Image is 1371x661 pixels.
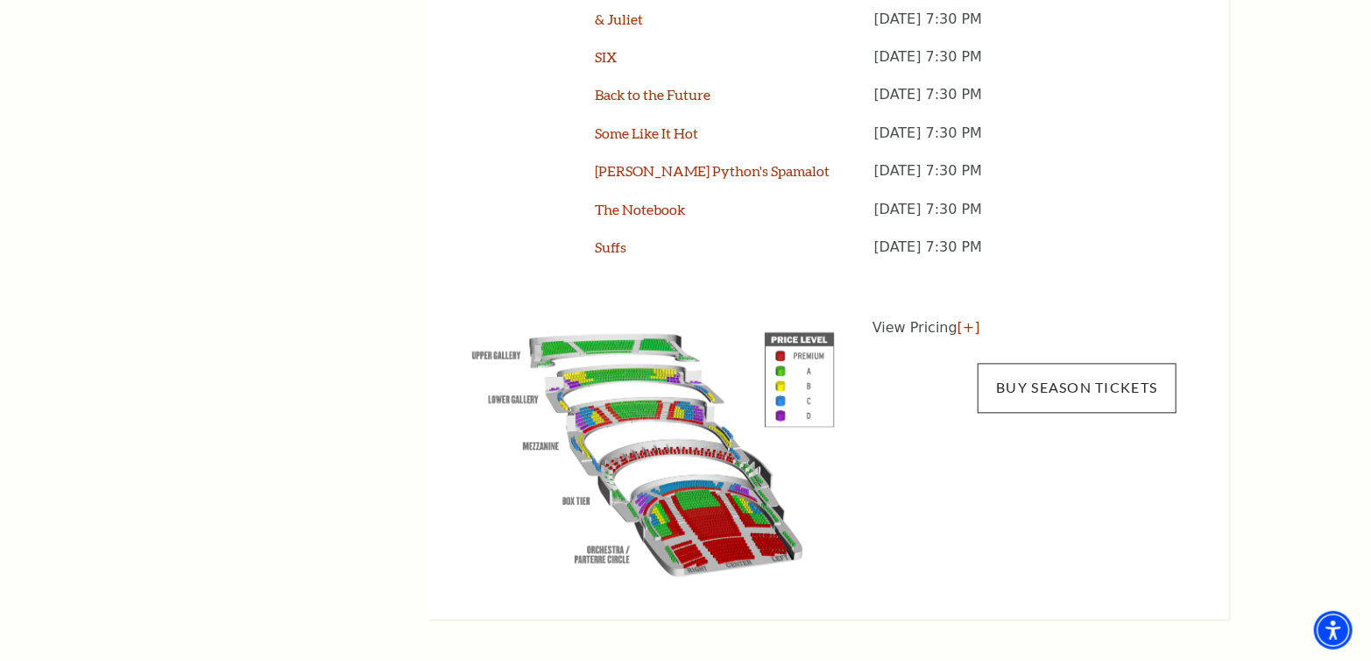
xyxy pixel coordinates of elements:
[874,238,1177,275] p: [DATE] 7:30 PM
[978,363,1176,412] a: Buy Season Tickets
[595,48,617,65] a: SIX
[595,201,685,217] a: The Notebook
[874,161,1177,199] p: [DATE] 7:30 PM
[874,200,1177,238] p: [DATE] 7:30 PM
[874,10,1177,47] p: [DATE] 7:30 PM
[874,47,1177,85] p: [DATE] 7:30 PM
[595,86,710,103] a: Back to the Future
[595,11,643,27] a: & Juliet
[958,319,980,336] a: [+]
[595,238,626,255] a: Suffs
[595,124,698,141] a: Some Like It Hot
[595,162,830,179] a: [PERSON_NAME] Python's Spamalot
[874,85,1177,123] p: [DATE] 7:30 PM
[454,317,853,584] img: View Pricing
[1314,611,1353,650] div: Accessibility Menu
[874,124,1177,161] p: [DATE] 7:30 PM
[873,317,1177,338] p: View Pricing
